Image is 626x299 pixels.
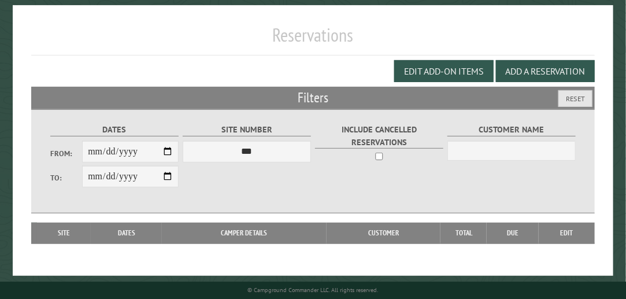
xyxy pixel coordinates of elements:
[496,60,595,82] button: Add a Reservation
[327,223,440,243] th: Customer
[394,60,494,82] button: Edit Add-on Items
[558,90,592,107] button: Reset
[447,123,576,136] label: Customer Name
[315,123,444,149] label: Include Cancelled Reservations
[487,223,539,243] th: Due
[50,172,83,183] label: To:
[162,223,327,243] th: Camper Details
[91,223,162,243] th: Dates
[183,123,312,136] label: Site Number
[539,223,595,243] th: Edit
[247,286,378,294] small: © Campground Commander LLC. All rights reserved.
[50,123,179,136] label: Dates
[31,87,595,109] h2: Filters
[440,223,487,243] th: Total
[50,148,83,159] label: From:
[37,223,91,243] th: Site
[31,24,595,56] h1: Reservations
